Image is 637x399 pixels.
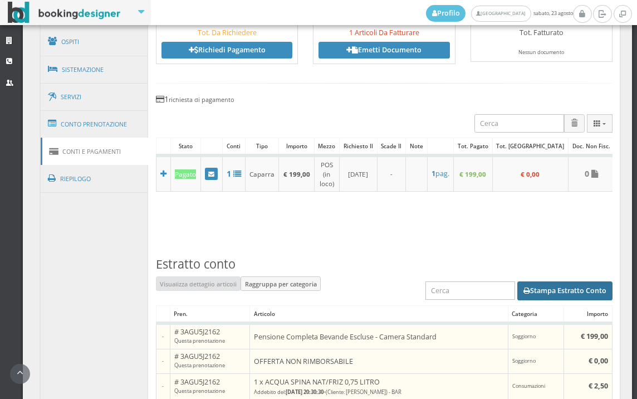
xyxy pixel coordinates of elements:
div: Tot. Pagato [454,138,492,154]
b: 1 [432,169,435,178]
img: BookingDesigner.com [8,2,121,23]
td: POS (in loco) [314,155,340,191]
a: Emetti Documento [318,42,449,59]
b: [DATE] 20:30:30 [286,388,324,396]
input: Cerca [474,114,564,133]
h5: - [254,387,503,396]
td: Soggiorno [508,349,563,373]
h3: Estratto conto [156,257,612,271]
div: Importo [564,306,612,322]
b: 1 [227,168,231,179]
td: Caparra [245,155,278,191]
div: Pagato [175,169,196,179]
b: € 2,50 [589,381,608,391]
div: Scade il [378,138,406,154]
b: € 199,00 [459,169,486,178]
a: Conto Prenotazione [41,110,149,139]
h5: pag. [432,169,449,178]
small: richiesta di pagamento [169,95,234,104]
div: Nessun documento [476,49,607,56]
b: € 199,00 [283,169,310,178]
h5: Pensione Completa Bevande Escluse - Camera Standard [254,333,503,341]
h5: 1 Articoli Da Fatturare [318,28,449,37]
h5: # 3AGU5J2162 [174,328,246,344]
button: Raggruppa per categoria [241,276,321,291]
div: Tot. [GEOGRAPHIC_DATA] [493,138,569,154]
h5: # 3AGU5J2162 [174,352,246,369]
a: Servizi [41,83,149,111]
input: Cerca [425,281,515,300]
div: Stato [171,138,200,154]
a: [GEOGRAPHIC_DATA] [471,6,531,22]
h4: 1 [156,94,612,104]
small: Questa prenotazione [174,387,225,395]
div: Richiesto il [340,138,377,154]
a: Ospiti [41,27,149,56]
small: Questa prenotazione [174,362,225,369]
a: Profilo [426,5,466,22]
b: 0 [585,168,589,179]
h5: 1 x ACQUA SPINA NAT/FRIZ 0,75 LITRO [254,378,503,386]
a: 1pag. [432,169,449,178]
div: Importo [279,138,313,154]
div: Doc. Non Fisc. [569,138,614,154]
h5: Tot. Da Richiedere [161,28,292,37]
div: Colonne [587,114,612,133]
div: Tipo [246,138,278,154]
a: 1 [227,169,241,178]
h5: OFFERTA NON RIMBORSABILE [254,357,503,366]
h5: Tot. Fatturato [476,28,607,37]
div: Categoria [508,306,563,322]
td: - [156,323,170,349]
td: - [377,155,406,191]
b: € 0,00 [521,169,540,178]
td: - [156,349,170,373]
div: Articolo [250,306,507,322]
div: Note [406,138,427,154]
td: Soggiorno [508,323,563,349]
b: € 199,00 [581,332,608,341]
td: [DATE] [340,155,378,191]
button: Stampa Estratto Conto [517,281,612,300]
a: Riepilogo [41,164,149,193]
h5: # 3AGU5J2162 [174,378,246,395]
div: Mezzo [315,138,340,154]
span: sabato, 23 agosto [426,5,573,22]
a: Sistemazione [41,55,149,84]
a: Conti e Pagamenti [41,138,149,166]
small: (Cliente: [PERSON_NAME]) - BAR [326,388,401,396]
button: Columns [587,114,612,133]
small: Questa prenotazione [174,337,225,344]
b: € 0,00 [589,356,608,366]
div: Pren. [170,306,250,322]
a: Richiedi Pagamento [161,42,292,59]
div: Conti [223,138,245,154]
small: Addebito del: [254,388,324,396]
